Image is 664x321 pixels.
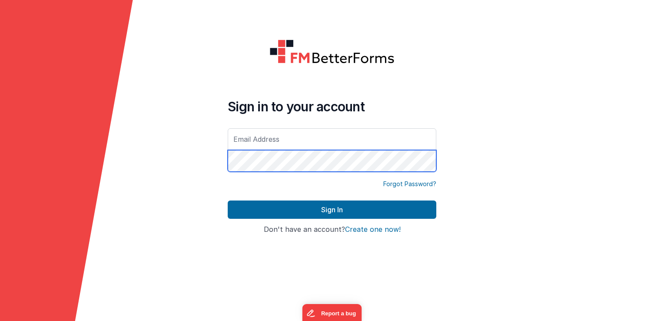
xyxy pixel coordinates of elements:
[228,99,436,114] h4: Sign in to your account
[383,180,436,188] a: Forgot Password?
[345,226,401,234] button: Create one now!
[228,201,436,219] button: Sign In
[228,226,436,234] h4: Don't have an account?
[228,128,436,150] input: Email Address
